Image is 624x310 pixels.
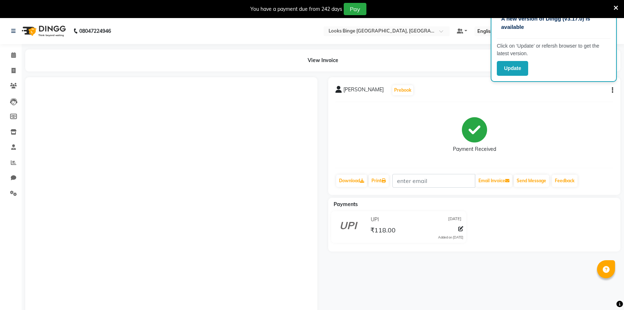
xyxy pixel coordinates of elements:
div: Payment Received [453,145,496,153]
button: Send Message [514,175,549,187]
img: logo [18,21,68,41]
a: Download [336,175,367,187]
iframe: chat widget [594,281,617,303]
button: Prebook [392,85,413,95]
a: Print [369,175,389,187]
b: 08047224946 [79,21,111,41]
span: [DATE] [448,216,462,223]
p: Click on ‘Update’ or refersh browser to get the latest version. [497,42,611,57]
div: Added on [DATE] [438,235,463,240]
span: ₹118.00 [370,226,396,236]
button: Pay [344,3,366,15]
button: Update [497,61,528,76]
button: Email Invoice [476,175,512,187]
span: Payments [334,201,358,208]
p: A new version of Dingg (v3.17.0) is available [501,15,606,31]
span: [PERSON_NAME] [343,86,384,96]
span: UPI [371,216,379,223]
div: View Invoice [25,49,620,71]
a: Feedback [552,175,578,187]
div: You have a payment due from 242 days [250,5,342,13]
input: enter email [392,174,475,188]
